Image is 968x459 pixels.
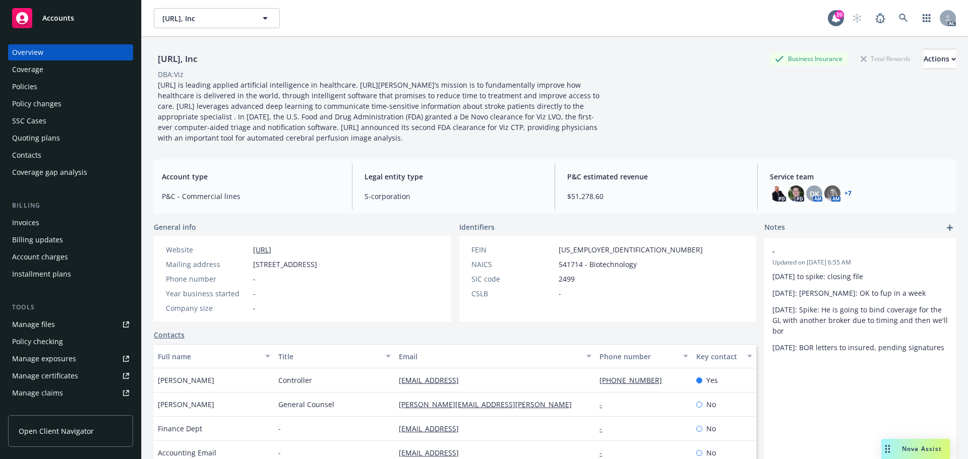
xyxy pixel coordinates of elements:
div: Phone number [166,274,249,284]
div: Manage certificates [12,368,78,384]
span: [PERSON_NAME] [158,399,214,410]
div: -Updated on [DATE] 6:55 AM[DATE] to spike: closing file[DATE]: [PERSON_NAME]: OK to fup in a week... [764,238,956,361]
img: photo [770,185,786,202]
div: Billing updates [12,232,63,248]
div: Billing [8,201,133,211]
span: - [278,447,281,458]
a: Quoting plans [8,130,133,146]
span: - [253,274,256,284]
a: add [944,222,956,234]
a: Manage files [8,316,133,333]
span: Accounting Email [158,447,216,458]
a: Account charges [8,249,133,265]
a: Policy checking [8,334,133,350]
a: Installment plans [8,266,133,282]
span: P&C estimated revenue [567,171,745,182]
div: Title [278,351,380,362]
span: Updated on [DATE] 6:55 AM [772,258,948,267]
span: 2499 [559,274,575,284]
span: Identifiers [459,222,495,232]
span: DK [810,188,819,199]
span: Legal entity type [365,171,542,182]
a: Start snowing [847,8,867,28]
span: - [253,303,256,313]
div: Overview [12,44,43,60]
a: Manage claims [8,385,133,401]
div: Company size [166,303,249,313]
a: [EMAIL_ADDRESS] [399,448,467,457]
a: - [599,448,610,457]
span: Nova Assist [902,444,942,453]
div: Contacts [12,147,41,163]
button: Full name [154,344,274,368]
a: Report a Bug [870,8,890,28]
span: - [253,288,256,299]
div: Drag to move [881,439,894,459]
div: Phone number [599,351,677,362]
button: Nova Assist [881,439,950,459]
span: S-corporation [365,191,542,202]
div: Policy checking [12,334,63,350]
button: [URL], Inc [154,8,280,28]
div: CSLB [471,288,555,299]
p: [DATE] to spike: closing file [772,271,948,282]
div: Policy changes [12,96,62,112]
div: Account charges [12,249,68,265]
div: Full name [158,351,259,362]
div: Manage exposures [12,351,76,367]
span: [URL] is leading applied artificial intelligence in healthcare. [URL][PERSON_NAME]’s mission is t... [158,80,601,143]
div: Quoting plans [12,130,60,146]
div: Manage files [12,316,55,333]
div: Policies [12,79,37,95]
a: - [599,424,610,433]
span: General Counsel [278,399,334,410]
button: Phone number [595,344,692,368]
span: Account type [162,171,340,182]
a: [EMAIL_ADDRESS] [399,375,467,385]
a: [EMAIL_ADDRESS] [399,424,467,433]
span: P&C - Commercial lines [162,191,340,202]
div: 20 [835,10,844,19]
span: - [772,246,922,256]
div: Business Insurance [770,52,848,65]
span: $51,278.60 [567,191,745,202]
div: Invoices [12,215,39,231]
span: Yes [706,375,718,385]
a: Coverage [8,61,133,78]
div: Website [166,244,249,255]
span: Manage exposures [8,351,133,367]
a: +7 [844,190,852,196]
div: Installment plans [12,266,71,282]
span: No [706,423,716,434]
a: [PERSON_NAME][EMAIL_ADDRESS][PERSON_NAME] [399,400,580,409]
a: Policy changes [8,96,133,112]
a: Accounts [8,4,133,32]
span: [PERSON_NAME] [158,375,214,385]
button: Actions [924,49,956,69]
span: No [706,447,716,458]
a: SSC Cases [8,113,133,129]
div: NAICS [471,259,555,270]
a: Invoices [8,215,133,231]
div: Total Rewards [856,52,916,65]
div: DBA: Viz [158,69,184,80]
span: Service team [770,171,948,182]
div: Year business started [166,288,249,299]
a: Search [893,8,914,28]
div: Email [399,351,580,362]
span: Controller [278,375,312,385]
div: Mailing address [166,259,249,270]
button: Title [274,344,395,368]
a: Overview [8,44,133,60]
button: Key contact [692,344,756,368]
p: [DATE]: BOR letters to insured, pending signatures [772,342,948,353]
span: [URL], Inc [162,13,250,24]
a: Manage BORs [8,402,133,418]
span: 541714 - Biotechnology [559,259,637,270]
span: - [559,288,561,299]
span: General info [154,222,196,232]
div: Tools [8,302,133,312]
a: [PHONE_NUMBER] [599,375,670,385]
a: [URL] [253,245,271,254]
div: SIC code [471,274,555,284]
